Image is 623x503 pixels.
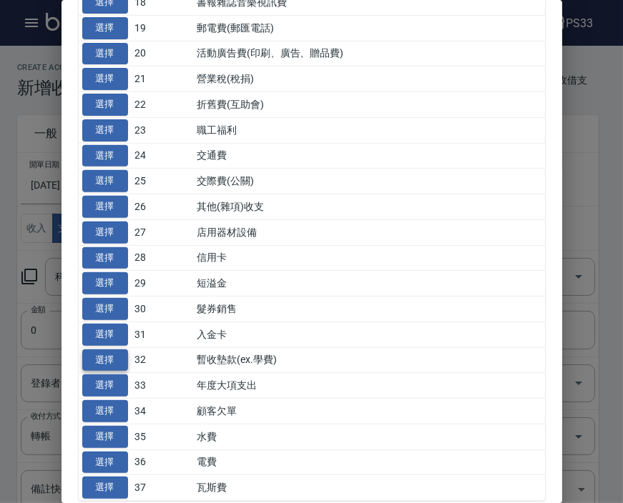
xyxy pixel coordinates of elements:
[132,322,194,347] td: 31
[193,66,544,92] td: 營業稅(稅捐)
[82,400,128,422] button: 選擇
[132,143,194,169] td: 24
[132,449,194,475] td: 36
[132,92,194,118] td: 22
[193,143,544,169] td: 交通費
[193,347,544,373] td: 暫收墊款(ex.學費)
[132,424,194,449] td: 35
[132,66,194,92] td: 21
[132,169,194,194] td: 25
[82,221,128,244] button: 選擇
[82,324,128,346] button: 選擇
[193,449,544,475] td: 電費
[82,426,128,448] button: 選擇
[82,94,128,116] button: 選擇
[193,373,544,399] td: 年度大項支出
[193,322,544,347] td: 入金卡
[132,271,194,297] td: 29
[193,117,544,143] td: 職工福利
[193,169,544,194] td: 交際費(公關)
[132,475,194,501] td: 37
[132,399,194,424] td: 34
[132,373,194,399] td: 33
[82,247,128,269] button: 選擇
[132,41,194,66] td: 20
[82,349,128,372] button: 選擇
[82,170,128,192] button: 選擇
[132,194,194,220] td: 26
[132,245,194,271] td: 28
[82,477,128,499] button: 選擇
[132,117,194,143] td: 23
[193,475,544,501] td: 瓦斯費
[82,68,128,90] button: 選擇
[82,17,128,39] button: 選擇
[82,374,128,397] button: 選擇
[82,452,128,474] button: 選擇
[132,297,194,322] td: 30
[193,297,544,322] td: 髮券銷售
[193,245,544,271] td: 信用卡
[82,196,128,218] button: 選擇
[193,271,544,297] td: 短溢金
[82,43,128,65] button: 選擇
[193,424,544,449] td: 水費
[193,41,544,66] td: 活動廣告費(印刷、廣告、贈品費)
[82,298,128,320] button: 選擇
[132,15,194,41] td: 19
[193,92,544,118] td: 折舊費(互助會)
[132,219,194,245] td: 27
[82,119,128,141] button: 選擇
[82,272,128,294] button: 選擇
[193,194,544,220] td: 其他(雜項)收支
[193,219,544,245] td: 店用器材設備
[193,399,544,424] td: 顧客欠單
[193,15,544,41] td: 郵電費(郵匯電話)
[82,145,128,167] button: 選擇
[132,347,194,373] td: 32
